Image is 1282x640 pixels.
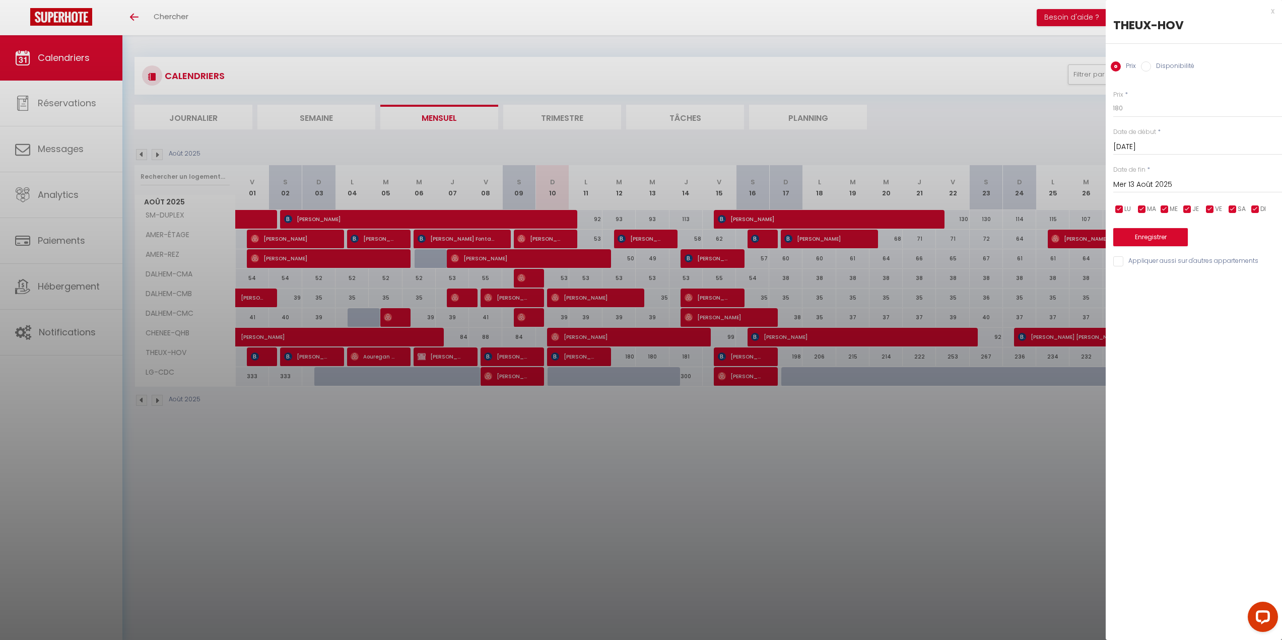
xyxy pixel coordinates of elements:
[1240,598,1282,640] iframe: LiveChat chat widget
[1106,5,1274,17] div: x
[1121,61,1136,73] label: Prix
[1124,204,1131,214] span: LU
[1113,17,1274,33] div: THEUX-HOV
[1192,204,1199,214] span: JE
[1113,90,1123,100] label: Prix
[1113,127,1156,137] label: Date de début
[1147,204,1156,214] span: MA
[1113,165,1145,175] label: Date de fin
[1170,204,1178,214] span: ME
[1215,204,1222,214] span: VE
[1113,228,1188,246] button: Enregistrer
[1151,61,1194,73] label: Disponibilité
[1260,204,1266,214] span: DI
[1238,204,1246,214] span: SA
